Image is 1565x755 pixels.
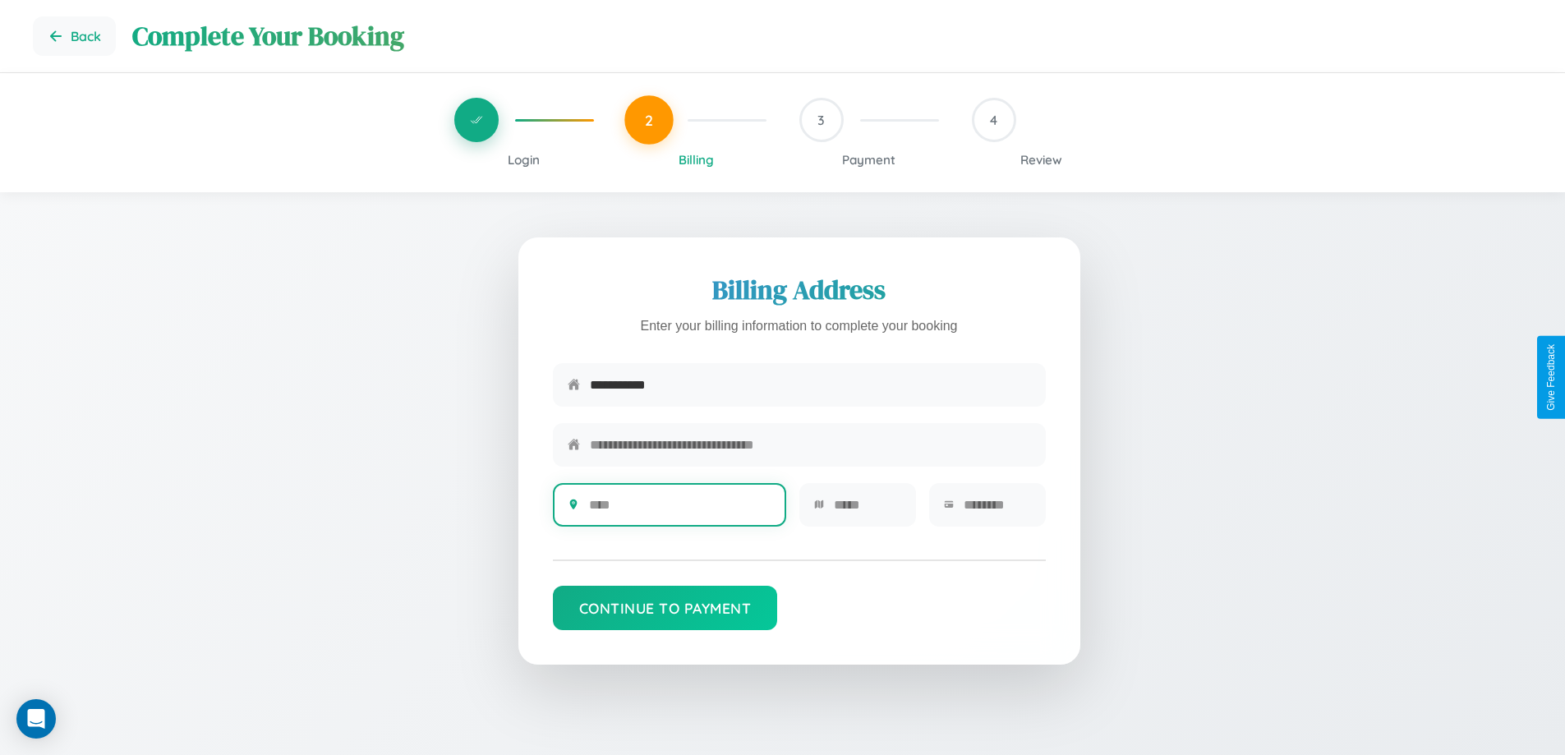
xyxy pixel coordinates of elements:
h2: Billing Address [553,272,1046,308]
div: Open Intercom Messenger [16,699,56,739]
button: Continue to Payment [553,586,778,630]
span: 3 [817,112,825,128]
div: Give Feedback [1545,344,1557,411]
span: 4 [990,112,997,128]
button: Go back [33,16,116,56]
span: Billing [679,152,714,168]
h1: Complete Your Booking [132,18,1532,54]
span: Review [1020,152,1062,168]
span: Login [508,152,540,168]
span: 2 [645,111,653,129]
p: Enter your billing information to complete your booking [553,315,1046,338]
span: Payment [842,152,895,168]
